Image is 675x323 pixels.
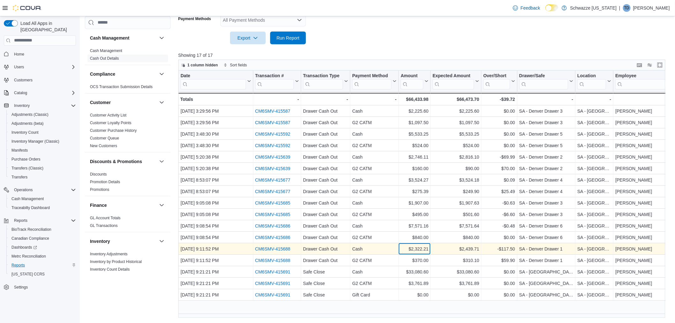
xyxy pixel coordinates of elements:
[656,61,664,69] button: Enter fullscreen
[11,89,30,97] button: Catalog
[181,130,251,138] div: [DATE] 3:48:30 PM
[230,32,266,44] button: Export
[11,102,76,109] span: Inventory
[9,235,52,242] a: Canadian Compliance
[9,173,30,181] a: Transfers
[11,63,76,71] span: Users
[255,95,299,103] div: -
[11,89,76,97] span: Catalog
[401,165,428,172] div: $160.00
[433,73,474,89] div: Expected Amount
[90,128,137,132] a: Customer Purchase History
[521,5,540,11] span: Feedback
[255,109,290,114] a: CM6SMV-415587
[577,73,611,89] button: Location
[352,130,397,138] div: Cash
[577,119,611,126] div: SA - [GEOGRAPHIC_DATA]
[6,155,78,164] button: Purchase Orders
[90,223,118,228] a: GL Transactions
[352,188,397,195] div: G2 CATM
[577,142,611,149] div: SA - [GEOGRAPHIC_DATA]
[9,155,43,163] a: Purchase Orders
[352,165,397,172] div: G2 CATM
[433,142,479,149] div: $524.00
[90,48,122,53] span: Cash Management
[181,142,251,149] div: [DATE] 3:48:30 PM
[401,176,428,184] div: $3,524.27
[255,73,294,89] div: Transaction # URL
[433,176,479,184] div: $3,524.18
[6,119,78,128] button: Adjustments (beta)
[1,88,78,97] button: Catalog
[255,292,290,297] a: CM6SMV-415691
[90,187,109,192] span: Promotions
[11,236,49,241] span: Canadian Compliance
[13,5,41,11] img: Cova
[401,95,428,103] div: $66,433.98
[255,212,290,217] a: CM6SMV-415685
[85,83,171,93] div: Compliance
[303,153,348,161] div: Drawer Cash Out
[14,78,33,83] span: Customers
[90,238,157,244] button: Inventory
[90,128,137,133] span: Customer Purchase History
[255,177,290,183] a: CM6SMV-415677
[615,73,673,79] div: Employee
[433,130,479,138] div: $5,533.25
[90,187,109,192] a: Promotions
[90,252,128,256] a: Inventory Adjustments
[303,119,348,126] div: Drawer Cash Out
[1,75,78,85] button: Customers
[624,4,629,12] span: TD
[519,73,568,79] div: Drawer/Safe
[11,63,26,71] button: Users
[9,146,76,154] span: Manifests
[11,205,50,210] span: Traceabilty Dashboard
[6,194,78,203] button: Cash Management
[158,98,166,106] button: Customer
[158,157,166,165] button: Discounts & Promotions
[9,226,76,233] span: BioTrack Reconciliation
[11,50,76,58] span: Home
[483,73,510,79] div: Over/Short
[277,35,300,41] span: Run Report
[90,120,131,125] a: Customer Loyalty Points
[255,200,290,206] a: CM6SMV-415685
[633,4,670,12] p: [PERSON_NAME]
[181,176,251,184] div: [DATE] 8:53:07 PM
[11,148,28,153] span: Manifests
[11,196,44,201] span: Cash Management
[11,76,35,84] a: Customers
[303,176,348,184] div: Drawer Cash Out
[11,102,32,109] button: Inventory
[181,73,246,89] div: Date
[9,204,76,212] span: Traceabilty Dashboard
[401,73,428,89] button: Amount
[6,137,78,146] button: Inventory Manager (Classic)
[510,2,543,14] a: Feedback
[9,235,76,242] span: Canadian Compliance
[577,107,611,115] div: SA - [GEOGRAPHIC_DATA]
[401,119,428,126] div: $1,097.50
[6,243,78,252] a: Dashboards
[85,111,171,152] div: Customer
[6,225,78,234] button: BioTrack Reconciliation
[255,166,290,171] a: CM6SMV-415639
[483,107,515,115] div: $0.00
[255,269,290,274] a: CM6SMV-415691
[181,73,246,79] div: Date
[483,188,515,195] div: $25.49
[9,195,46,203] a: Cash Management
[188,63,218,68] span: 1 column hidden
[90,112,127,117] span: Customer Activity List
[181,73,251,89] button: Date
[483,95,515,103] div: -$39.72
[433,73,474,79] div: Expected Amount
[9,173,76,181] span: Transfers
[646,61,654,69] button: Display options
[90,71,157,77] button: Compliance
[9,226,54,233] a: BioTrack Reconciliation
[9,111,51,118] a: Adjustments (Classic)
[352,73,391,79] div: Payment Method
[90,171,107,177] span: Discounts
